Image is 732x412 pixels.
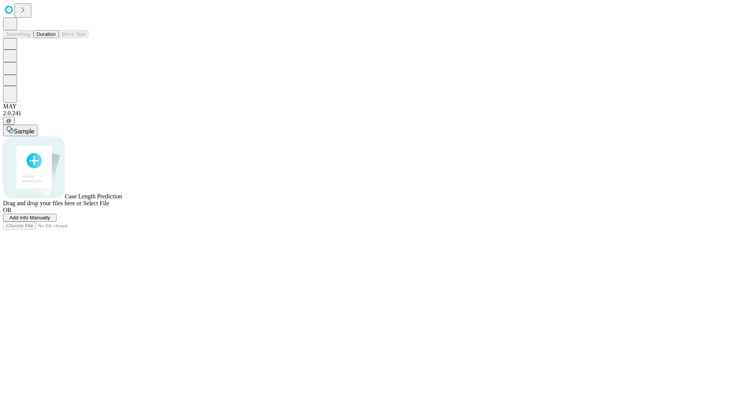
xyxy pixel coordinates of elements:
[6,118,11,124] span: @
[65,193,122,200] span: Case Length Prediction
[3,207,11,213] span: OR
[3,125,37,136] button: Sample
[3,30,34,38] button: Smoothing
[59,30,88,38] button: Block Size
[83,200,109,206] span: Select File
[3,214,56,222] button: Add Info Manually
[3,103,729,110] div: MAY
[3,200,82,206] span: Drag and drop your files here or
[3,110,729,117] div: 2.0.241
[3,117,14,125] button: @
[14,128,34,135] span: Sample
[10,215,50,220] span: Add Info Manually
[34,30,59,38] button: Duration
